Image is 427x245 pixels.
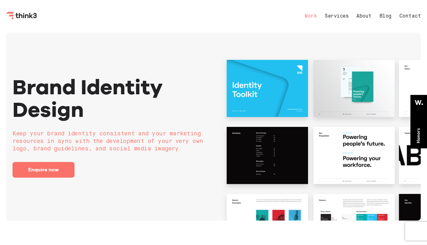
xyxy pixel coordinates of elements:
[356,14,372,19] a: About
[6,14,38,20] a: Think3 Logo
[399,14,421,19] a: Contact
[13,76,209,121] h1: Brand Identity Design
[13,130,209,153] h2: Keep your brand identity consistent and your marketing resources in sync with the development of ...
[305,14,317,19] a: Work
[325,14,348,19] a: Services
[13,162,75,178] a: Enquire now
[379,14,392,19] a: Blog
[28,167,59,173] span: Enquire now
